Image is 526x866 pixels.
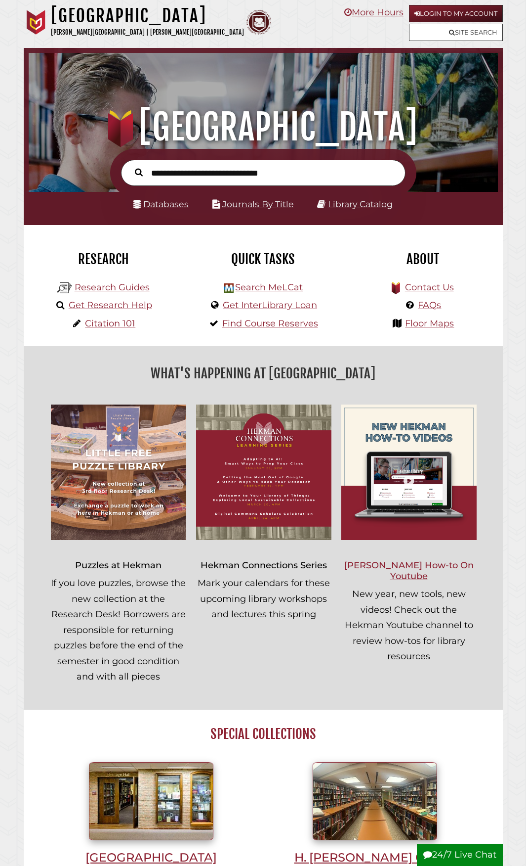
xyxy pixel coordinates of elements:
h3: [GEOGRAPHIC_DATA] [50,850,252,865]
p: [PERSON_NAME][GEOGRAPHIC_DATA] | [PERSON_NAME][GEOGRAPHIC_DATA] [51,27,244,38]
img: Hekman Library Logo [224,283,234,293]
a: [GEOGRAPHIC_DATA] [50,795,252,864]
img: Hekman Library Logo [57,280,72,295]
h1: [GEOGRAPHIC_DATA] [36,105,489,149]
button: Search [130,166,148,178]
h3: Hekman Connections Series [196,560,331,571]
img: Heritage Hall entrance [89,762,213,840]
p: Mark your calendars for these upcoming library workshops and lectures this spring [196,576,331,623]
a: Get Research Help [69,300,152,311]
h3: Puzzles at Hekman [51,560,186,571]
h1: [GEOGRAPHIC_DATA] [51,5,244,27]
a: Citation 101 [85,318,135,329]
img: Calvin University [24,10,48,35]
h3: H. [PERSON_NAME] Center [274,850,476,865]
a: Site Search [409,24,503,41]
i: Search [135,168,143,177]
h2: Special Collections [39,726,486,742]
h2: What's Happening at [GEOGRAPHIC_DATA] [31,362,495,385]
a: Floor Maps [405,318,454,329]
a: Journals By Title [222,199,294,209]
h2: Quick Tasks [191,251,335,268]
p: New year, new tools, new videos! Check out the Hekman Youtube channel to review how-tos for libra... [341,587,477,665]
a: Find Course Reserves [222,318,318,329]
a: H. [PERSON_NAME] Center [274,795,476,864]
a: More Hours [344,7,404,18]
p: If you love puzzles, browse the new collection at the Research Desk! Borrowers are responsible fo... [51,576,186,685]
a: Get InterLibrary Loan [223,300,317,311]
img: Inside Meeter Center [313,762,437,840]
a: Research Guides [75,282,150,293]
a: Contact Us [405,282,454,293]
a: Databases [133,199,189,209]
h2: Research [31,251,176,268]
a: Library Catalog [328,199,393,209]
img: Calvin Theological Seminary [246,10,271,35]
a: FAQs [418,300,441,311]
h2: About [350,251,495,268]
div: slideshow [46,400,482,695]
a: Login to My Account [409,5,503,22]
a: Search MeLCat [235,282,303,293]
a: [PERSON_NAME] How-to On Youtube [344,560,474,582]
